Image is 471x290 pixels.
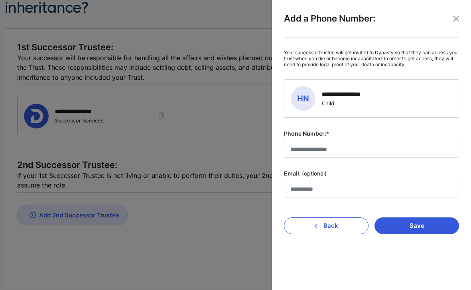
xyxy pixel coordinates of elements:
p: Your successor trustee will get invited to Dynasty so that they can access your trust when you di... [284,49,459,67]
div: Child [322,100,378,107]
button: Close [450,13,462,25]
span: (optional) [302,170,327,178]
span: HN [291,86,315,111]
label: Email: [284,170,459,178]
label: Phone Number:* [284,130,459,138]
button: Back [284,217,369,234]
div: Add a Phone Number: [284,12,459,37]
button: Save [374,217,459,234]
